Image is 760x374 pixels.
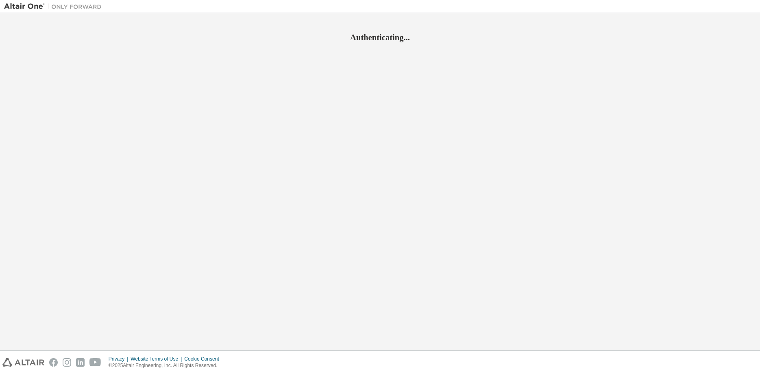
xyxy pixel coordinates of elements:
[49,358,58,367] img: facebook.svg
[2,358,44,367] img: altair_logo.svg
[109,362,224,369] p: © 2025 Altair Engineering, Inc. All Rights Reserved.
[76,358,85,367] img: linkedin.svg
[89,358,101,367] img: youtube.svg
[184,356,224,362] div: Cookie Consent
[131,356,184,362] div: Website Terms of Use
[4,32,756,43] h2: Authenticating...
[63,358,71,367] img: instagram.svg
[4,2,106,11] img: Altair One
[109,356,131,362] div: Privacy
